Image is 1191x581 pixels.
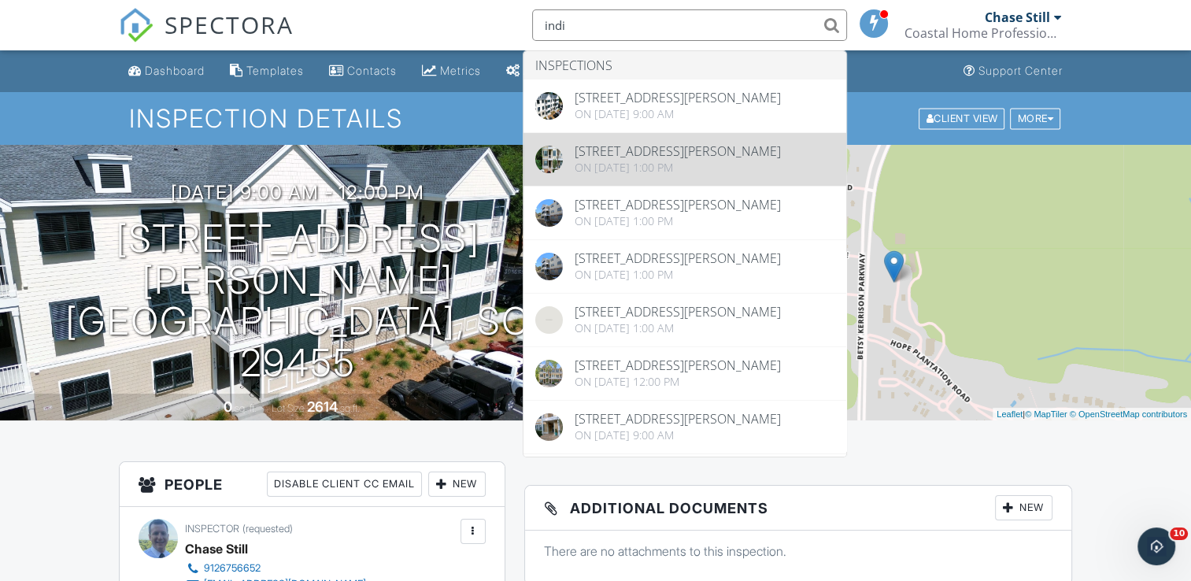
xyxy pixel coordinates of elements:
[416,57,487,86] a: Metrics
[523,347,846,400] a: [STREET_ADDRESS][PERSON_NAME] On [DATE] 12:00 pm
[122,57,211,86] a: Dashboard
[575,359,781,372] div: [STREET_ADDRESS][PERSON_NAME]
[25,218,571,384] h1: [STREET_ADDRESS] [PERSON_NAME][GEOGRAPHIC_DATA], SC 29455
[165,8,294,41] span: SPECTORA
[575,198,781,211] div: [STREET_ADDRESS][PERSON_NAME]
[575,322,781,335] div: On [DATE] 1:00 am
[535,92,563,120] img: 8964531%2Fcover_photos%2FKAMRkOdrbK2x8D2qjtzr%2Foriginal.8964531-1751145558126
[145,64,205,77] div: Dashboard
[985,9,1050,25] div: Chase Still
[171,182,424,203] h3: [DATE] 9:00 am - 12:00 pm
[575,108,781,120] div: On [DATE] 9:00 am
[523,51,846,80] li: Inspections
[535,413,563,441] img: 5487309%2Fcover_photos%2FhHZPsry4nTZSxcn9y3Tx%2Foriginal.5487309-1696340451251
[119,21,294,54] a: SPECTORA
[535,306,563,334] img: streetview
[575,161,781,174] div: On [DATE] 1:00 pm
[957,57,1069,86] a: Support Center
[575,305,781,318] div: [STREET_ADDRESS][PERSON_NAME]
[440,64,481,77] div: Metrics
[993,408,1191,421] div: |
[246,64,304,77] div: Templates
[997,409,1023,419] a: Leaflet
[523,294,846,346] a: [STREET_ADDRESS][PERSON_NAME] On [DATE] 1:00 am
[185,523,239,535] span: Inspector
[575,145,781,157] div: [STREET_ADDRESS][PERSON_NAME]
[575,215,781,228] div: On [DATE] 1:00 pm
[1170,527,1188,540] span: 10
[235,402,257,414] span: sq. ft.
[535,360,563,387] img: 6791113%2Fcover_photos%2FZ86uSTzLmwoVPhoBeLa4%2Foriginal.6791113-1718041359129
[323,57,403,86] a: Contacts
[523,401,846,453] a: [STREET_ADDRESS][PERSON_NAME] On [DATE] 9:00 am
[917,112,1008,124] a: Client View
[532,9,847,41] input: Search everything...
[224,398,232,415] div: 0
[535,199,563,227] img: 8578611%2Fcover_photos%2FmV5cVBj4pvs7jCXjuHMi%2Foriginal.8578611-1745964123209
[129,105,1062,132] h1: Inspection Details
[575,268,781,281] div: On [DATE] 1:00 pm
[347,64,397,77] div: Contacts
[267,472,422,497] div: Disable Client CC Email
[120,462,504,507] h3: People
[575,252,781,265] div: [STREET_ADDRESS][PERSON_NAME]
[119,8,153,43] img: The Best Home Inspection Software - Spectora
[1137,527,1175,565] iframe: Intercom live chat
[544,542,1052,560] p: There are no attachments to this inspection.
[523,80,846,132] a: [STREET_ADDRESS][PERSON_NAME] On [DATE] 9:00 am
[500,57,600,86] a: Automations (Basic)
[185,561,366,576] a: 9126756652
[185,537,248,561] div: Chase Still
[224,57,310,86] a: Templates
[995,495,1052,520] div: New
[307,398,338,415] div: 2614
[523,133,846,186] a: [STREET_ADDRESS][PERSON_NAME] On [DATE] 1:00 pm
[428,472,486,497] div: New
[919,108,1004,129] div: Client View
[1010,108,1060,129] div: More
[525,486,1071,531] h3: Additional Documents
[204,562,261,575] div: 9126756652
[978,64,1063,77] div: Support Center
[535,146,563,173] img: 8768532%2Fcover_photos%2FZqiU4a3baDvFiHOyB5kW%2Foriginal.8768532-1748375642397
[904,25,1062,41] div: Coastal Home Professionals LLC
[523,187,846,239] a: [STREET_ADDRESS][PERSON_NAME] On [DATE] 1:00 pm
[242,523,293,535] span: (requested)
[340,402,360,414] span: sq.ft.
[1070,409,1187,419] a: © OpenStreetMap contributors
[575,429,781,442] div: On [DATE] 9:00 am
[535,253,563,280] img: 8385511%2Fcover_photos%2FCv4NYP76M8Q7W6BJnBi7%2Foriginal.8385511-1743025885201
[272,402,305,414] span: Lot Size
[1025,409,1067,419] a: © MapTiler
[523,240,846,293] a: [STREET_ADDRESS][PERSON_NAME] On [DATE] 1:00 pm
[575,91,781,104] div: [STREET_ADDRESS][PERSON_NAME]
[575,413,781,425] div: [STREET_ADDRESS][PERSON_NAME]
[575,376,781,388] div: On [DATE] 12:00 pm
